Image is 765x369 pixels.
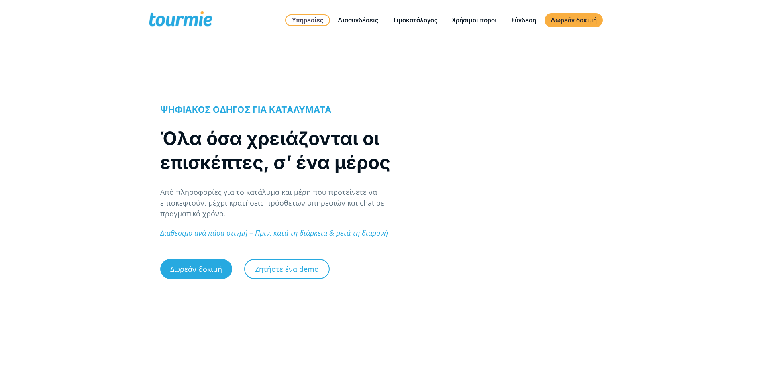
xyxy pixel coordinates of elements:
[160,228,388,238] em: Διαθέσιμο ανά πάσα στιγμή – Πριν, κατά τη διάρκεια & μετά τη διαμονή
[160,259,232,279] a: Δωρεάν δοκιμή
[505,15,542,25] a: Σύνδεση
[285,14,330,26] a: Υπηρεσίες
[160,126,420,174] h1: Όλα όσα χρειάζονται οι επισκέπτες, σ’ ένα μέρος
[160,187,420,219] p: Από πληροφορίες για το κατάλυμα και μέρη που προτείνετε να επισκεφτούν, μέχρι κρατήσεις πρόσθετων...
[545,13,603,27] a: Δωρεάν δοκιμή
[244,259,330,279] a: Ζητήστε ένα demo
[387,15,443,25] a: Τιμοκατάλογος
[332,15,384,25] a: Διασυνδέσεις
[160,104,332,115] span: ΨΗΦΙΑΚΟΣ ΟΔΗΓΟΣ ΓΙΑ ΚΑΤΑΛΥΜΑΤΑ
[446,15,503,25] a: Χρήσιμοι πόροι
